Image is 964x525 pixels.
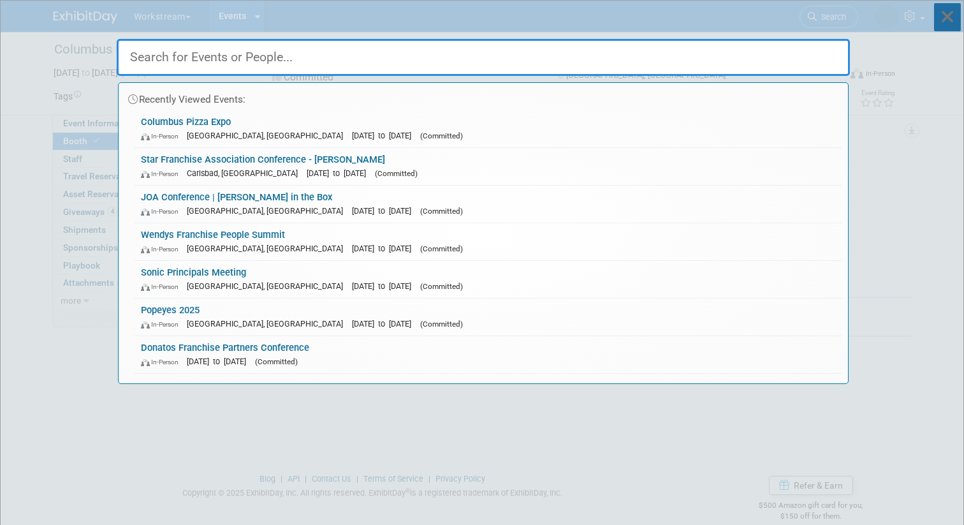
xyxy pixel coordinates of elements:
[141,207,184,216] span: In-Person
[375,169,418,178] span: (Committed)
[141,320,184,329] span: In-Person
[187,357,252,366] span: [DATE] to [DATE]
[135,261,842,298] a: Sonic Principals Meeting In-Person [GEOGRAPHIC_DATA], [GEOGRAPHIC_DATA] [DATE] to [DATE] (Committed)
[141,358,184,366] span: In-Person
[352,281,418,291] span: [DATE] to [DATE]
[187,131,349,140] span: [GEOGRAPHIC_DATA], [GEOGRAPHIC_DATA]
[187,244,349,253] span: [GEOGRAPHIC_DATA], [GEOGRAPHIC_DATA]
[117,39,850,76] input: Search for Events or People...
[187,168,304,178] span: Carlsbad, [GEOGRAPHIC_DATA]
[352,131,418,140] span: [DATE] to [DATE]
[187,281,349,291] span: [GEOGRAPHIC_DATA], [GEOGRAPHIC_DATA]
[420,320,463,329] span: (Committed)
[141,132,184,140] span: In-Person
[135,110,842,147] a: Columbus Pizza Expo In-Person [GEOGRAPHIC_DATA], [GEOGRAPHIC_DATA] [DATE] to [DATE] (Committed)
[420,207,463,216] span: (Committed)
[255,357,298,366] span: (Committed)
[141,283,184,291] span: In-Person
[135,148,842,185] a: Star Franchise Association Conference - [PERSON_NAME] In-Person Carlsbad, [GEOGRAPHIC_DATA] [DATE...
[352,206,418,216] span: [DATE] to [DATE]
[420,131,463,140] span: (Committed)
[352,319,418,329] span: [DATE] to [DATE]
[420,282,463,291] span: (Committed)
[352,244,418,253] span: [DATE] to [DATE]
[141,245,184,253] span: In-Person
[135,299,842,336] a: Popeyes 2025 In-Person [GEOGRAPHIC_DATA], [GEOGRAPHIC_DATA] [DATE] to [DATE] (Committed)
[135,186,842,223] a: JOA Conference | [PERSON_NAME] in the Box In-Person [GEOGRAPHIC_DATA], [GEOGRAPHIC_DATA] [DATE] t...
[420,244,463,253] span: (Committed)
[135,336,842,373] a: Donatos Franchise Partners Conference In-Person [DATE] to [DATE] (Committed)
[187,206,349,216] span: [GEOGRAPHIC_DATA], [GEOGRAPHIC_DATA]
[125,83,842,110] div: Recently Viewed Events:
[307,168,372,178] span: [DATE] to [DATE]
[135,223,842,260] a: Wendys Franchise People Summit In-Person [GEOGRAPHIC_DATA], [GEOGRAPHIC_DATA] [DATE] to [DATE] (C...
[141,170,184,178] span: In-Person
[187,319,349,329] span: [GEOGRAPHIC_DATA], [GEOGRAPHIC_DATA]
